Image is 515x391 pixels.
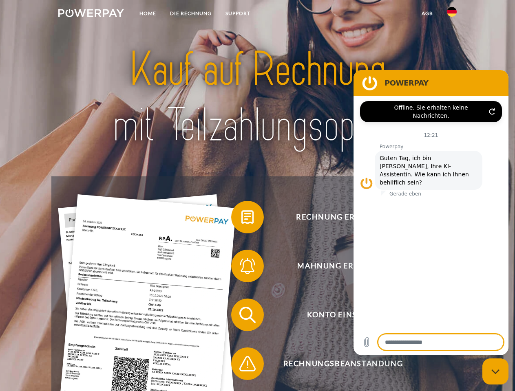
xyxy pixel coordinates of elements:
[237,256,258,276] img: qb_bell.svg
[243,347,443,380] span: Rechnungsbeanstandung
[231,347,443,380] button: Rechnungsbeanstandung
[163,6,219,21] a: DIE RECHNUNG
[243,299,443,331] span: Konto einsehen
[354,70,508,355] iframe: Messaging-Fenster
[415,6,440,21] a: agb
[231,250,443,282] button: Mahnung erhalten?
[58,9,124,17] img: logo-powerpay-white.svg
[219,6,257,21] a: SUPPORT
[482,358,508,384] iframe: Schaltfläche zum Öffnen des Messaging-Fensters; Konversation läuft
[243,250,443,282] span: Mahnung erhalten?
[78,39,437,156] img: title-powerpay_de.svg
[447,7,457,17] img: de
[243,201,443,233] span: Rechnung erhalten?
[237,305,258,325] img: qb_search.svg
[237,354,258,374] img: qb_warning.svg
[231,201,443,233] button: Rechnung erhalten?
[133,6,163,21] a: Home
[237,207,258,227] img: qb_bill.svg
[231,299,443,331] button: Konto einsehen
